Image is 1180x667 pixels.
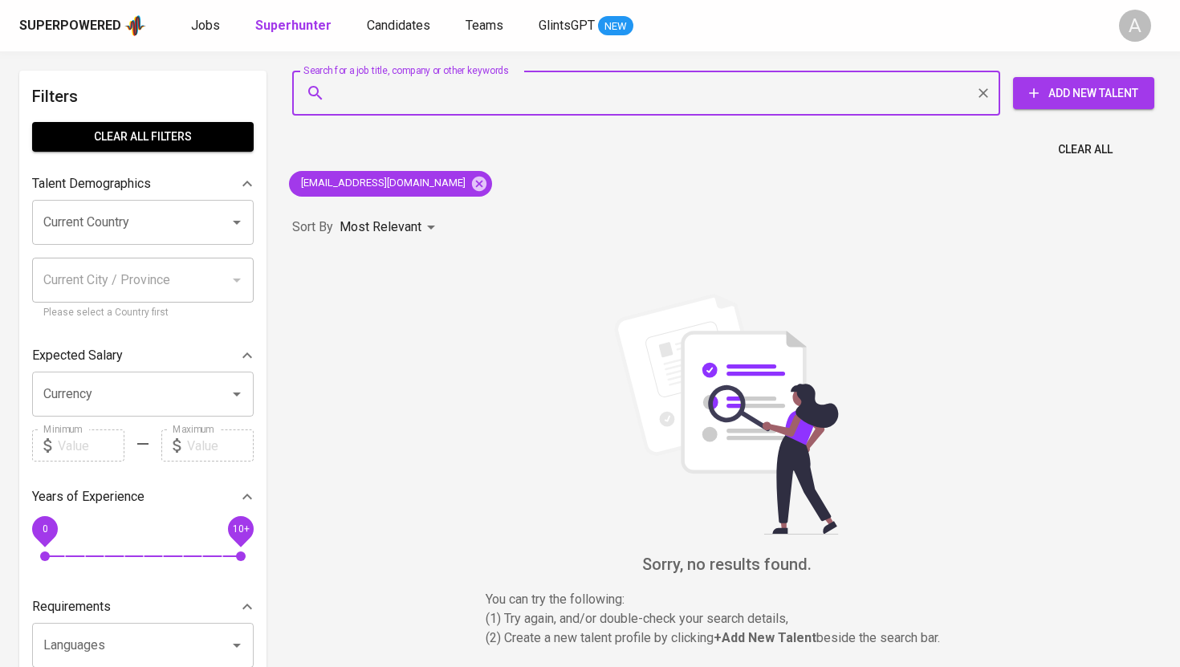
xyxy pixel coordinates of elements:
[43,305,242,321] p: Please select a Country first
[340,213,441,242] div: Most Relevant
[226,634,248,657] button: Open
[289,176,475,191] span: [EMAIL_ADDRESS][DOMAIN_NAME]
[466,18,503,33] span: Teams
[1013,77,1154,109] button: Add New Talent
[1119,10,1151,42] div: A
[289,171,492,197] div: [EMAIL_ADDRESS][DOMAIN_NAME]
[32,122,254,152] button: Clear All filters
[1026,83,1141,104] span: Add New Talent
[58,429,124,462] input: Value
[714,630,816,645] b: + Add New Talent
[124,14,146,38] img: app logo
[486,628,967,648] p: (2) Create a new talent profile by clicking beside the search bar.
[486,590,967,609] p: You can try the following :
[42,523,47,535] span: 0
[32,481,254,513] div: Years of Experience
[255,18,332,33] b: Superhunter
[972,82,995,104] button: Clear
[1058,140,1113,160] span: Clear All
[19,17,121,35] div: Superpowered
[32,168,254,200] div: Talent Demographics
[191,16,223,36] a: Jobs
[187,429,254,462] input: Value
[292,218,333,237] p: Sort By
[466,16,507,36] a: Teams
[19,14,146,38] a: Superpoweredapp logo
[539,18,595,33] span: GlintsGPT
[1052,135,1119,165] button: Clear All
[226,211,248,234] button: Open
[32,487,144,506] p: Years of Experience
[539,16,633,36] a: GlintsGPT NEW
[32,591,254,623] div: Requirements
[32,83,254,109] h6: Filters
[45,127,241,147] span: Clear All filters
[32,597,111,616] p: Requirements
[255,16,335,36] a: Superhunter
[292,551,1161,577] h6: Sorry, no results found.
[226,383,248,405] button: Open
[367,16,433,36] a: Candidates
[32,340,254,372] div: Expected Salary
[486,609,967,628] p: (1) Try again, and/or double-check your search details,
[32,346,123,365] p: Expected Salary
[340,218,421,237] p: Most Relevant
[606,294,847,535] img: file_searching.svg
[32,174,151,193] p: Talent Demographics
[598,18,633,35] span: NEW
[232,523,249,535] span: 10+
[367,18,430,33] span: Candidates
[191,18,220,33] span: Jobs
